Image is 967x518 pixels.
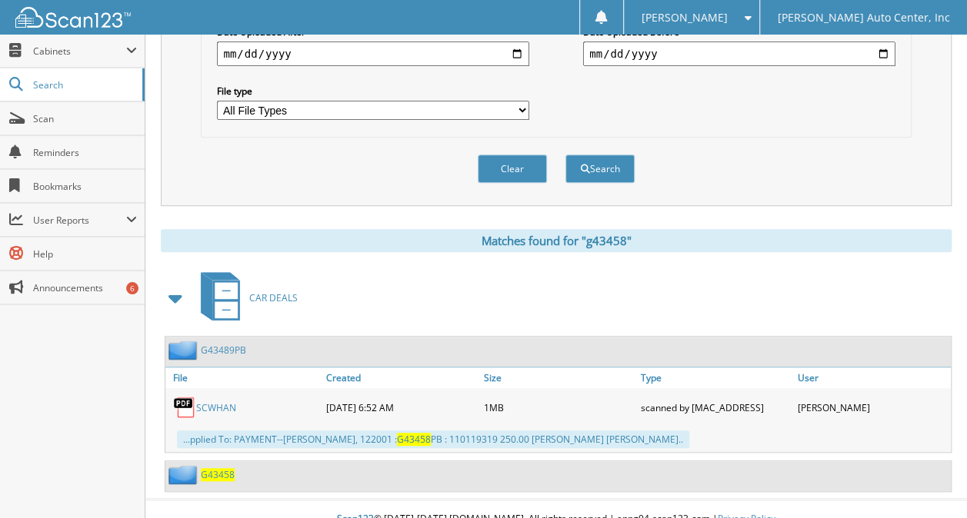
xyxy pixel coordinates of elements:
img: PDF.png [173,396,196,419]
div: Matches found for "g43458" [161,229,952,252]
span: Scan [33,112,137,125]
div: 1MB [479,392,636,423]
a: Size [479,367,636,388]
span: CAR DEALS [249,291,298,304]
span: [PERSON_NAME] [641,13,727,22]
span: Search [33,78,135,91]
img: scan123-logo-white.svg [15,7,131,28]
img: folder2.png [168,465,201,484]
a: User [794,367,951,388]
img: folder2.png [168,340,201,360]
input: start [217,42,529,66]
a: File [165,367,322,388]
input: end [583,42,895,66]
div: 6 [126,282,138,294]
span: G43458 [397,433,431,446]
div: ...pplied To: PAYMENT--[PERSON_NAME], 122001 : PB : 110119319 250.00 [PERSON_NAME] [PERSON_NAME].. [177,430,689,448]
span: Help [33,247,137,261]
div: scanned by [MAC_ADDRESS] [637,392,794,423]
button: Clear [478,154,547,183]
a: Type [637,367,794,388]
a: G43489PB [201,344,246,357]
a: Created [322,367,479,388]
span: Reminders [33,146,137,159]
span: Bookmarks [33,180,137,193]
span: Announcements [33,281,137,294]
div: [DATE] 6:52 AM [322,392,479,423]
button: Search [565,154,635,183]
a: G43458 [201,468,235,481]
span: User Reports [33,214,126,227]
a: CAR DEALS [192,267,298,328]
div: [PERSON_NAME] [794,392,951,423]
label: File type [217,85,529,98]
a: SCWHAN [196,401,236,414]
span: [PERSON_NAME] Auto Center, Inc [777,13,949,22]
span: Cabinets [33,45,126,58]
